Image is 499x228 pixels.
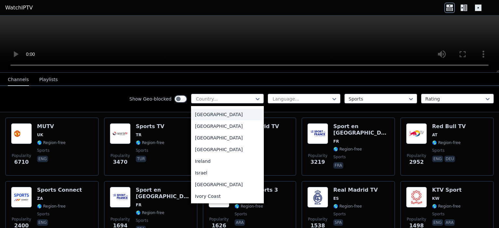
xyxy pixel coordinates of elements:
[333,187,378,193] h6: Real Madrid TV
[407,217,426,222] span: Popularity
[191,190,264,202] div: Ivory Coast
[37,204,66,209] span: 🌎 Region-free
[191,144,264,155] div: [GEOGRAPHIC_DATA]
[8,74,29,86] button: Channels
[333,204,362,209] span: 🌎 Region-free
[409,158,424,166] span: 2952
[191,109,264,120] div: [GEOGRAPHIC_DATA]
[136,123,164,130] h6: Sports TV
[191,202,264,214] div: [GEOGRAPHIC_DATA]
[333,196,339,201] span: ES
[333,211,346,217] span: sports
[37,219,48,226] p: eng
[136,132,141,138] span: TR
[136,210,164,215] span: 🌎 Region-free
[110,217,130,222] span: Popularity
[406,123,427,144] img: Red Bull TV
[432,148,444,153] span: sports
[191,179,264,190] div: [GEOGRAPHIC_DATA]
[136,202,141,208] span: FR
[14,158,29,166] span: 6710
[11,123,32,144] img: MUTV
[209,217,229,222] span: Popularity
[444,219,455,226] p: ara
[110,123,131,144] img: Sports TV
[39,74,58,86] button: Playlists
[191,120,264,132] div: [GEOGRAPHIC_DATA]
[37,123,66,130] h6: MUTV
[12,153,31,158] span: Popularity
[191,167,264,179] div: Israel
[191,132,264,144] div: [GEOGRAPHIC_DATA]
[444,156,455,162] p: deu
[333,154,346,160] span: sports
[136,187,192,200] h6: Sport en [GEOGRAPHIC_DATA]
[136,140,164,145] span: 🌎 Region-free
[136,148,148,153] span: sports
[432,140,461,145] span: 🌎 Region-free
[129,96,172,102] label: Show Geo-blocked
[432,187,462,193] h6: KTV Sport
[110,153,130,158] span: Popularity
[37,211,49,217] span: sports
[37,187,82,193] h6: Sports Connect
[333,147,362,152] span: 🌎 Region-free
[432,196,440,201] span: KW
[308,217,327,222] span: Popularity
[113,158,128,166] span: 3470
[308,153,327,158] span: Popularity
[432,123,466,130] h6: Red Bull TV
[307,123,328,144] img: Sport en France
[432,219,443,226] p: eng
[432,132,438,138] span: AT
[406,187,427,208] img: KTV Sport
[333,162,343,169] p: fra
[432,156,443,162] p: eng
[12,217,31,222] span: Popularity
[37,140,66,145] span: 🌎 Region-free
[235,204,263,209] span: 🌎 Region-free
[307,187,328,208] img: Real Madrid TV
[432,204,461,209] span: 🌎 Region-free
[110,187,131,208] img: Sport en France
[235,211,247,217] span: sports
[333,219,343,226] p: spa
[235,219,245,226] p: ara
[311,158,325,166] span: 3219
[37,196,43,201] span: ZA
[37,148,49,153] span: sports
[333,139,339,144] span: FR
[333,123,389,136] h6: Sport en [GEOGRAPHIC_DATA]
[432,211,444,217] span: sports
[5,4,33,12] a: WatchIPTV
[11,187,32,208] img: Sports Connect
[407,153,426,158] span: Popularity
[191,155,264,167] div: Ireland
[136,156,146,162] p: tur
[37,132,43,138] span: UK
[136,218,148,223] span: sports
[37,156,48,162] p: eng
